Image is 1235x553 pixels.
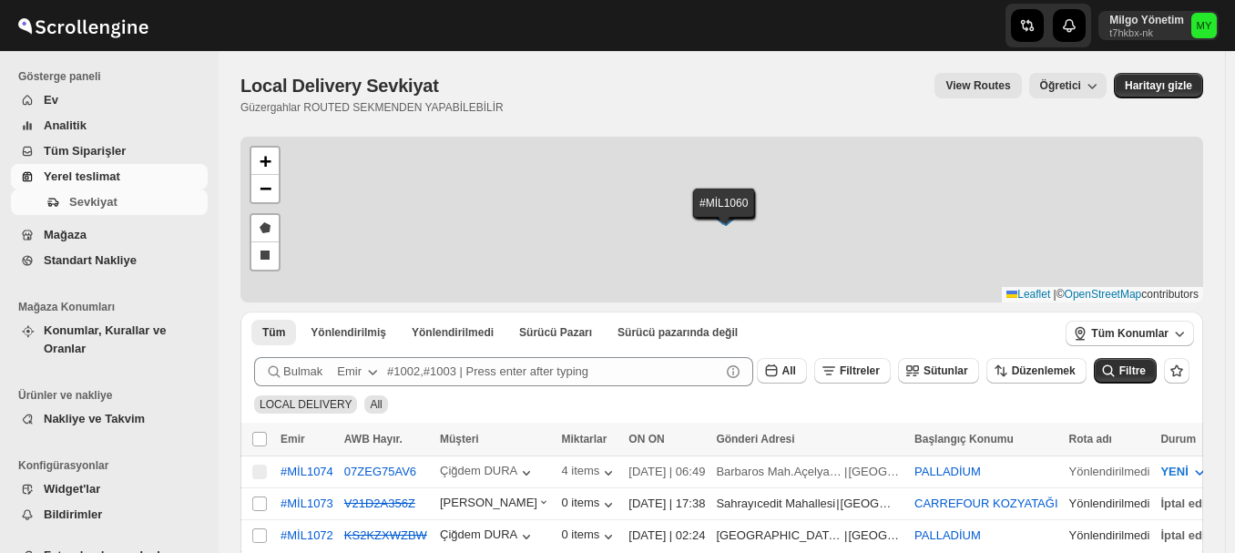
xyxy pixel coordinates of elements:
[628,495,705,513] div: [DATE] | 17:38
[11,502,208,527] button: Bildirimler
[628,433,664,445] span: ON ON
[628,527,705,545] div: [DATE] | 02:24
[1160,527,1229,545] div: İptal edilmiş
[914,528,981,542] button: PALLADİUM
[18,69,209,84] span: Gösterge paneli
[1094,358,1157,384] button: Filtre
[1098,11,1219,40] button: User menu
[260,398,352,411] span: LOCAL DELIVERY
[1091,326,1169,341] span: Tüm Konumlar
[924,364,968,377] span: Sütunlar
[44,482,100,496] span: Widget'lar
[11,476,208,502] button: Widget'lar
[11,189,208,215] button: Sevkiyat
[1160,495,1229,513] div: İptal edilmiş
[1109,27,1184,38] p: t7hkbx-nk
[561,496,617,514] button: 0 items
[757,358,807,384] button: All
[716,495,903,513] div: |
[1069,495,1150,513] div: Yönlendirilmedi
[1125,78,1192,93] span: Haritayı gizle
[1160,433,1196,445] span: Durum
[11,87,208,113] button: Ev
[1114,73,1203,98] button: Map action label
[841,495,896,513] div: [GEOGRAPHIC_DATA]
[898,358,979,384] button: Sütunlar
[326,357,393,386] button: Emir
[44,93,58,107] span: Ev
[561,464,617,482] button: 4 items
[44,323,166,355] span: Konumlar, Kurallar ve Oranlar
[281,528,333,542] button: #MİL1072
[607,320,749,345] button: Un-claimable
[914,497,1057,510] button: CARREFOUR KOZYATAĞI
[11,113,208,138] button: Analitik
[387,357,720,386] input: #1002,#1003 | Press enter after typing
[370,398,382,411] span: All
[986,358,1087,384] button: Düzenlemek
[1069,527,1150,545] div: Yönlendirilmedi
[1109,13,1184,27] p: Milgo Yönetim
[344,433,403,445] span: AWB Hayır.
[260,149,271,172] span: +
[44,253,137,267] span: Standart Nakliye
[508,320,603,345] button: Claimable
[716,495,835,513] div: Sahrayıcedit Mahallesi
[561,433,607,445] span: Miktarlar
[848,463,903,481] div: [GEOGRAPHIC_DATA]
[44,228,87,241] span: Mağaza
[251,175,279,202] a: Zoom out
[344,465,416,478] button: 07ZEG75AV6
[1029,73,1107,98] button: Öğretici
[1160,465,1188,478] span: YENİ
[782,364,796,377] span: All
[401,320,505,345] button: Unrouted
[1006,288,1050,301] a: Leaflet
[914,433,1014,445] span: Başlangıç Konumu
[1002,287,1203,302] div: © contributors
[18,300,209,314] span: Mağaza Konumları
[814,358,891,384] button: Filtreler
[344,497,415,510] s: V21D2A356Z
[18,388,209,403] span: Ürünler ve nakliye
[840,364,880,377] span: Filtreler
[440,464,536,482] div: Çiğdem DURA
[240,100,504,115] p: Güzergahlar ROUTED SEKMENDEN YAPABİLEBİLİR
[440,496,550,514] button: [PERSON_NAME]
[914,465,981,478] button: PALLADİUM
[283,363,322,381] span: Bulmak
[716,463,843,481] div: Barbaros Mah.Açelya Sokağı Ağaoğlu Moontown Sitesi A1-2 Blok D:8
[260,177,271,200] span: −
[617,325,738,340] span: Sürücü pazarında değil
[300,320,397,345] button: Routed
[281,497,333,510] div: #MİL1073
[711,203,739,223] img: Marker
[1054,288,1056,301] span: |
[716,527,843,545] div: [GEOGRAPHIC_DATA] Açelya Sokak Ağaoğlu Moontown Sitesi A1-2 Blok D:8
[945,78,1010,93] span: View Routes
[344,528,427,542] s: KS2KZXWZBW
[1191,13,1217,38] span: Milgo Yönetim
[15,3,151,48] img: ScrollEngine
[561,527,617,546] button: 0 items
[44,144,126,158] span: Tüm Siparişler
[1040,79,1081,92] span: Öğretici
[716,527,903,545] div: |
[44,507,102,521] span: Bildirimler
[712,206,740,226] img: Marker
[440,527,536,546] button: Çiğdem DURA
[412,325,494,340] span: Yönlendirilmedi
[1069,463,1150,481] div: Yönlendirilmedi
[934,73,1021,98] button: view route
[1069,433,1112,445] span: Rota adı
[240,76,439,96] span: Local Delivery Sevkiyat
[44,169,120,183] span: Yerel teslimat
[251,215,279,242] a: Draw a polygon
[11,138,208,164] button: Tüm Siparişler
